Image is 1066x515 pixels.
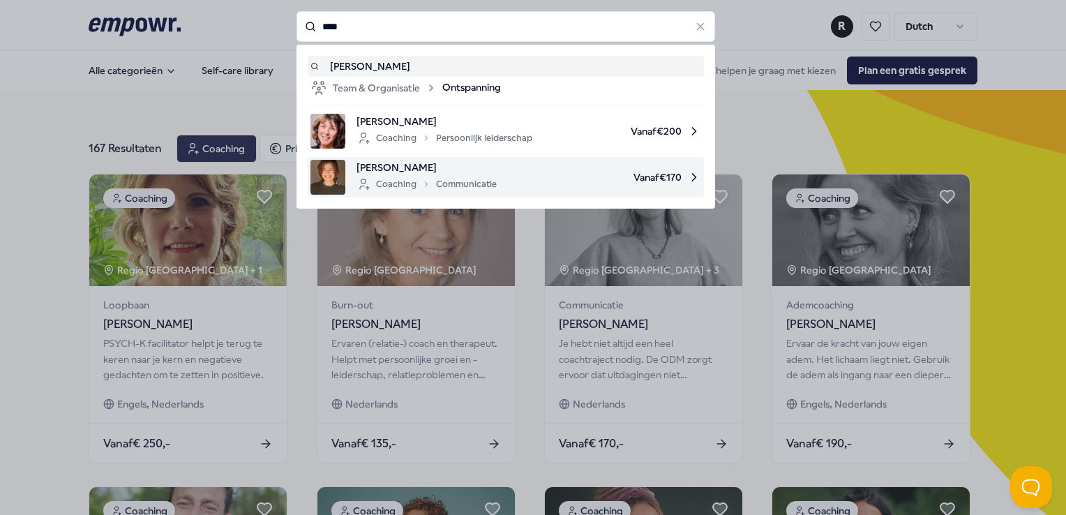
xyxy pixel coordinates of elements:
[356,160,497,175] span: [PERSON_NAME]
[1010,466,1052,508] iframe: Help Scout Beacon - Open
[356,130,532,147] div: Coaching Persoonlijk leiderschap
[310,59,701,74] a: [PERSON_NAME]
[310,80,701,96] a: Team & OrganisatieOntspanning
[310,114,345,149] img: product image
[508,160,701,195] span: Vanaf € 170
[543,114,701,149] span: Vanaf € 200
[310,160,345,195] img: product image
[310,114,701,149] a: product image[PERSON_NAME]CoachingPersoonlijk leiderschapVanaf€200
[310,160,701,195] a: product image[PERSON_NAME]CoachingCommunicatieVanaf€170
[356,114,532,129] span: [PERSON_NAME]
[356,176,497,193] div: Coaching Communicatie
[310,80,437,96] div: Team & Organisatie
[296,11,715,42] input: Search for products, categories or subcategories
[442,80,501,96] span: Ontspanning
